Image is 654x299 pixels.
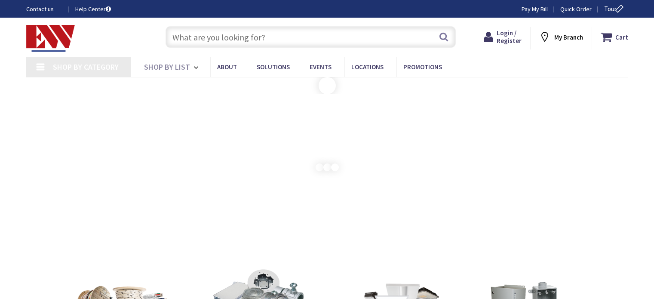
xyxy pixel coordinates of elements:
strong: Cart [615,29,628,45]
input: What are you looking for? [166,26,456,48]
span: Promotions [403,63,442,71]
a: Cart [601,29,628,45]
a: Pay My Bill [522,5,548,13]
span: Shop By List [144,62,190,72]
div: My Branch [539,29,583,45]
span: Solutions [257,63,290,71]
img: Electrical Wholesalers, Inc. [26,25,75,52]
span: Shop By Category [53,62,119,72]
a: Login / Register [484,29,522,45]
a: Quick Order [560,5,592,13]
span: Login / Register [497,29,522,45]
span: About [217,63,237,71]
span: Locations [351,63,384,71]
strong: My Branch [554,33,583,41]
span: Tour [604,5,626,13]
a: Contact us [26,5,61,13]
a: Help Center [75,5,111,13]
span: Events [310,63,332,71]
